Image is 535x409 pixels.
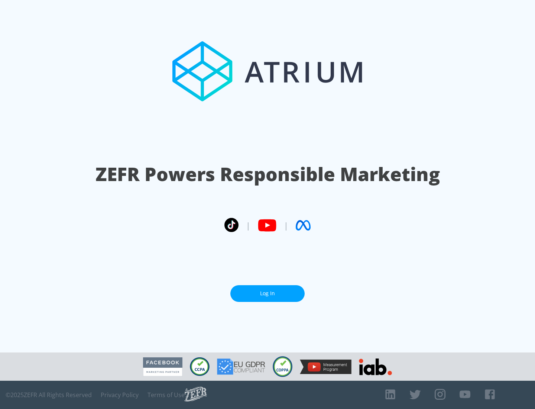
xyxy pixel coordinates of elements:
span: | [246,220,250,231]
span: © 2025 ZEFR All Rights Reserved [6,391,92,399]
a: Terms of Use [147,391,185,399]
h1: ZEFR Powers Responsible Marketing [95,161,440,187]
img: Facebook Marketing Partner [143,357,182,376]
span: | [284,220,288,231]
img: GDPR Compliant [217,358,265,375]
img: COPPA Compliant [273,356,292,377]
img: CCPA Compliant [190,357,210,376]
a: Log In [230,285,305,302]
img: YouTube Measurement Program [300,360,351,374]
a: Privacy Policy [101,391,139,399]
img: IAB [359,358,392,375]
